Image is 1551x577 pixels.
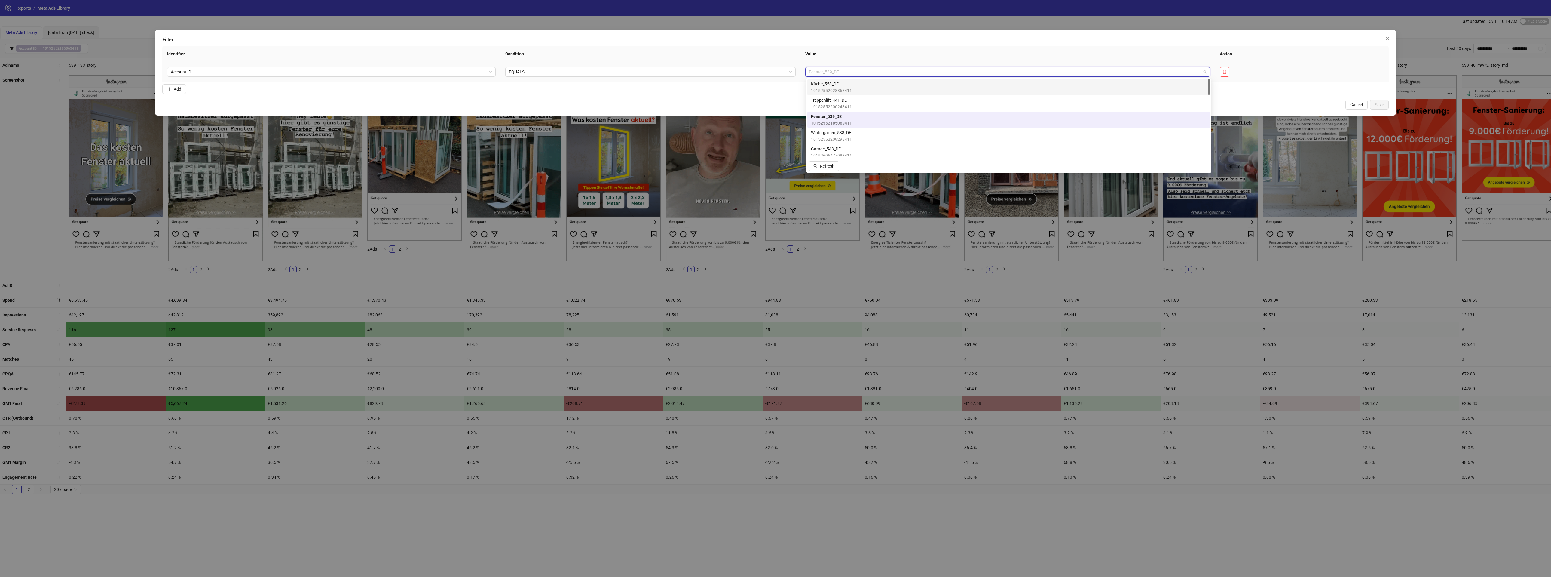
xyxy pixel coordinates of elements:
span: 10152696477983411 [811,152,852,159]
span: 10152552028868411 [811,87,852,94]
th: Value [800,46,1215,62]
div: Garage_543_DE [807,144,1210,160]
div: Fenster_539_DE [807,112,1210,128]
span: search [813,164,818,168]
span: Treppenlift_441_DE [811,97,852,103]
span: Fenster_539_DE [809,67,1206,76]
span: Wintergarten_538_DE [811,129,852,136]
button: Add [162,84,186,94]
th: Identifier [162,46,500,62]
span: 10152552200248411 [811,103,852,110]
span: Fenster_539_DE [811,113,852,120]
span: delete [1222,70,1227,74]
span: plus [167,87,171,91]
span: EQUALS [509,67,792,76]
span: Refresh [820,164,834,168]
span: close [1385,36,1390,41]
span: Cancel [1350,102,1363,107]
button: Refresh [809,161,839,171]
span: Add [174,87,181,91]
div: Filter [162,36,1389,43]
button: Close [1383,34,1392,43]
div: Wintergarten_538_DE [807,128,1210,144]
button: Cancel [1345,100,1368,110]
span: 10152552209298411 [811,136,852,143]
th: Action [1215,46,1389,62]
span: 10152552185063411 [811,120,852,126]
button: Save [1370,100,1389,110]
div: Treppenlift_441_DE [807,95,1210,112]
span: Küche_558_DE [811,81,852,87]
th: Condition [500,46,800,62]
span: Account ID [171,67,492,76]
div: Küche_558_DE [807,79,1210,95]
span: Garage_543_DE [811,146,852,152]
